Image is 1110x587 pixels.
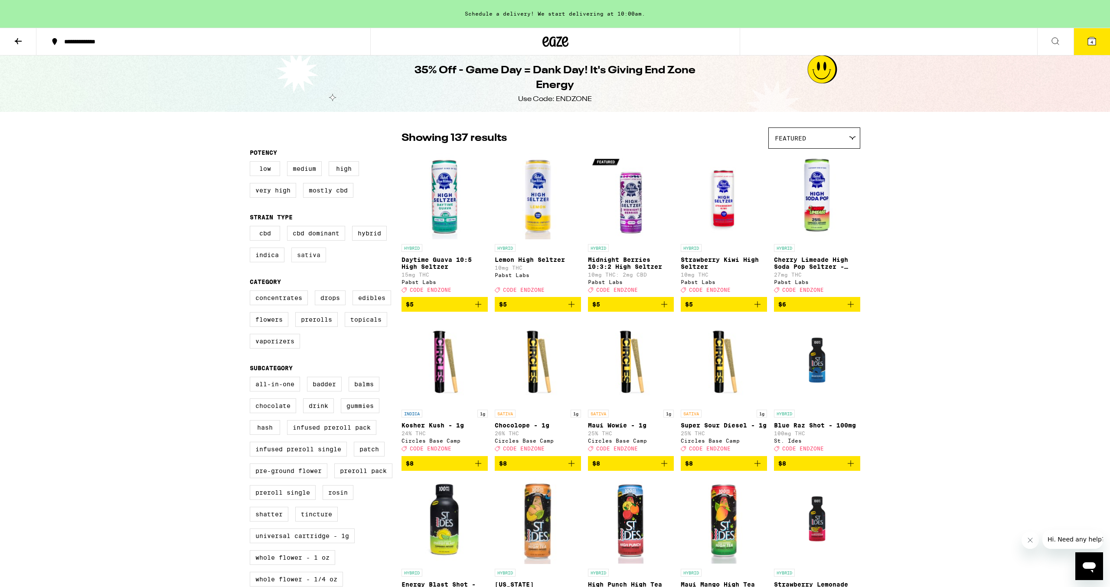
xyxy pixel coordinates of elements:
[774,319,860,405] img: St. Ides - Blue Raz Shot - 100mg
[402,478,488,564] img: St. Ides - Energy Blast Shot - 100mg
[757,410,767,417] p: 1g
[303,398,334,413] label: Drink
[774,244,795,252] p: HYBRID
[402,153,488,297] a: Open page for Daytime Guava 10:5 High Seltzer from Pabst Labs
[250,365,293,372] legend: Subcategory
[250,377,300,391] label: All-In-One
[1075,552,1103,580] iframe: Button to launch messaging window
[681,456,767,471] button: Add to bag
[402,410,422,417] p: INDICA
[402,244,422,252] p: HYBRID
[410,287,451,293] span: CODE ENDZONE
[495,244,516,252] p: HYBRID
[402,297,488,312] button: Add to bag
[495,297,581,312] button: Add to bag
[402,279,488,285] div: Pabst Labs
[250,550,335,565] label: Whole Flower - 1 oz
[774,256,860,270] p: Cherry Limeade High Soda Pop Seltzer - 25mg
[588,256,674,270] p: Midnight Berries 10:3:2 High Seltzer
[334,463,392,478] label: Preroll Pack
[681,297,767,312] button: Add to bag
[250,278,281,285] legend: Category
[681,153,767,240] img: Pabst Labs - Strawberry Kiwi High Seltzer
[588,438,674,444] div: Circles Base Camp
[778,301,786,308] span: $6
[588,410,609,417] p: SATIVA
[402,430,488,436] p: 24% THC
[596,446,638,452] span: CODE ENDZONE
[681,279,767,285] div: Pabst Labs
[1090,39,1093,45] span: 4
[352,226,387,241] label: Hybrid
[495,430,581,436] p: 26% THC
[775,135,806,142] span: Featured
[774,422,860,429] p: Blue Raz Shot - 100mg
[495,153,581,297] a: Open page for Lemon High Seltzer from Pabst Labs
[250,507,288,522] label: Shatter
[495,256,581,263] p: Lemon High Seltzer
[477,410,488,417] p: 1g
[588,153,674,240] img: Pabst Labs - Midnight Berries 10:3:2 High Seltzer
[402,569,422,577] p: HYBRID
[495,569,516,577] p: HYBRID
[402,256,488,270] p: Daytime Guava 10:5 High Seltzer
[495,456,581,471] button: Add to bag
[588,153,674,297] a: Open page for Midnight Berries 10:3:2 High Seltzer from Pabst Labs
[397,63,713,93] h1: 35% Off - Game Day = Dank Day! It's Giving End Zone Energy
[681,256,767,270] p: Strawberry Kiwi High Seltzer
[495,422,581,429] p: Chocolope - 1g
[592,460,600,467] span: $8
[250,485,316,500] label: Preroll Single
[287,226,345,241] label: CBD Dominant
[402,438,488,444] div: Circles Base Camp
[681,319,767,456] a: Open page for Super Sour Diesel - 1g from Circles Base Camp
[685,460,693,467] span: $8
[406,301,414,308] span: $5
[410,446,451,452] span: CODE ENDZONE
[685,301,693,308] span: $5
[774,438,860,444] div: St. Ides
[774,430,860,436] p: 100mg THC
[1074,28,1110,55] button: 4
[303,183,353,198] label: Mostly CBD
[287,420,376,435] label: Infused Preroll Pack
[681,430,767,436] p: 25% THC
[402,272,488,277] p: 15mg THC
[681,569,702,577] p: HYBRID
[588,319,674,405] img: Circles Base Camp - Maui Wowie - 1g
[503,446,545,452] span: CODE ENDZONE
[495,319,581,405] img: Circles Base Camp - Chocolope - 1g
[345,312,387,327] label: Topicals
[250,463,327,478] label: Pre-ground Flower
[250,214,293,221] legend: Strain Type
[250,226,280,241] label: CBD
[588,244,609,252] p: HYBRID
[689,287,731,293] span: CODE ENDZONE
[250,528,355,543] label: Universal Cartridge - 1g
[1022,532,1039,549] iframe: Close message
[774,153,860,240] img: Pabst Labs - Cherry Limeade High Soda Pop Seltzer - 25mg
[250,149,277,156] legend: Potency
[782,287,824,293] span: CODE ENDZONE
[499,301,507,308] span: $5
[774,456,860,471] button: Add to bag
[495,410,516,417] p: SATIVA
[287,161,322,176] label: Medium
[592,301,600,308] span: $5
[681,478,767,564] img: St. Ides - Maui Mango High Tea
[250,290,308,305] label: Concentrates
[681,438,767,444] div: Circles Base Camp
[588,569,609,577] p: HYBRID
[315,290,346,305] label: Drops
[402,131,507,146] p: Showing 137 results
[323,485,353,500] label: Rosin
[774,279,860,285] div: Pabst Labs
[250,442,347,457] label: Infused Preroll Single
[250,161,280,176] label: Low
[307,377,342,391] label: Badder
[681,153,767,297] a: Open page for Strawberry Kiwi High Seltzer from Pabst Labs
[250,572,343,587] label: Whole Flower - 1/4 oz
[402,153,488,240] img: Pabst Labs - Daytime Guava 10:5 High Seltzer
[354,442,385,457] label: Patch
[774,297,860,312] button: Add to bag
